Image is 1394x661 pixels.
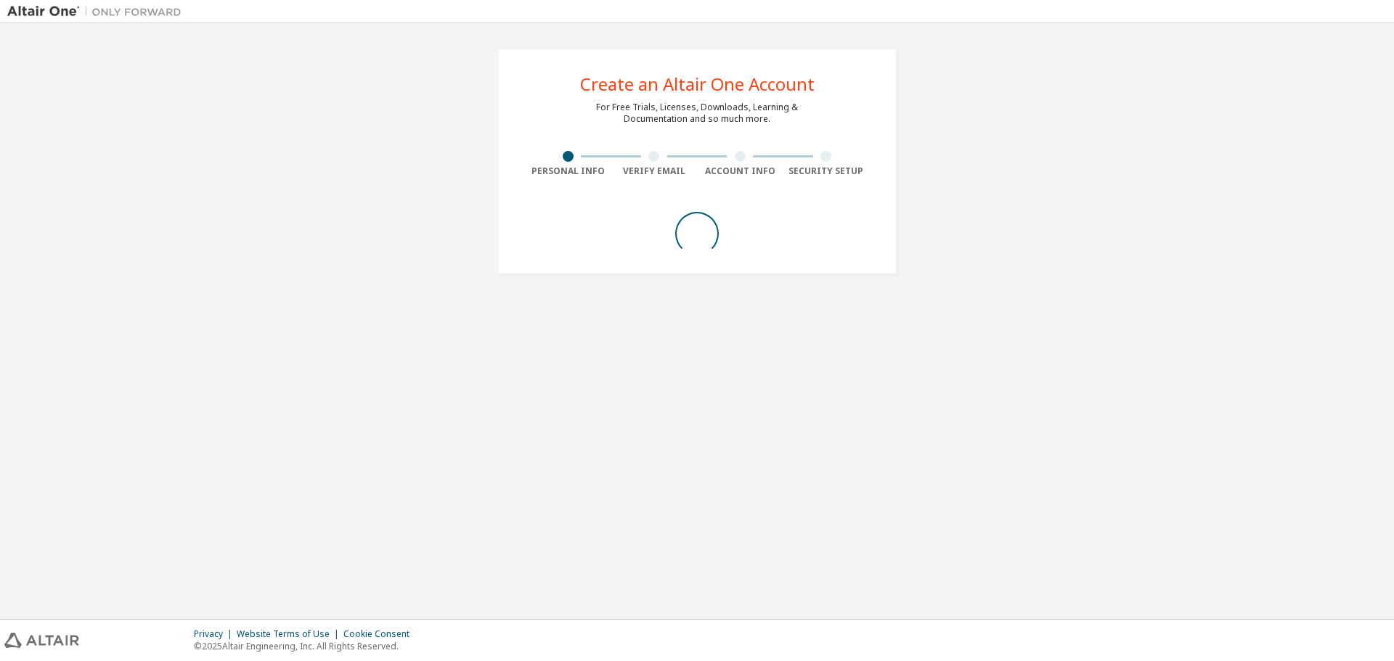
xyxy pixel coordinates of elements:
div: Personal Info [525,165,611,177]
div: Verify Email [611,165,698,177]
div: Cookie Consent [343,628,418,640]
img: Altair One [7,4,189,19]
div: Security Setup [783,165,870,177]
div: Create an Altair One Account [580,75,815,93]
div: Account Info [697,165,783,177]
div: Privacy [194,628,237,640]
p: © 2025 Altair Engineering, Inc. All Rights Reserved. [194,640,418,652]
div: Website Terms of Use [237,628,343,640]
div: For Free Trials, Licenses, Downloads, Learning & Documentation and so much more. [596,102,798,125]
img: altair_logo.svg [4,633,79,648]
